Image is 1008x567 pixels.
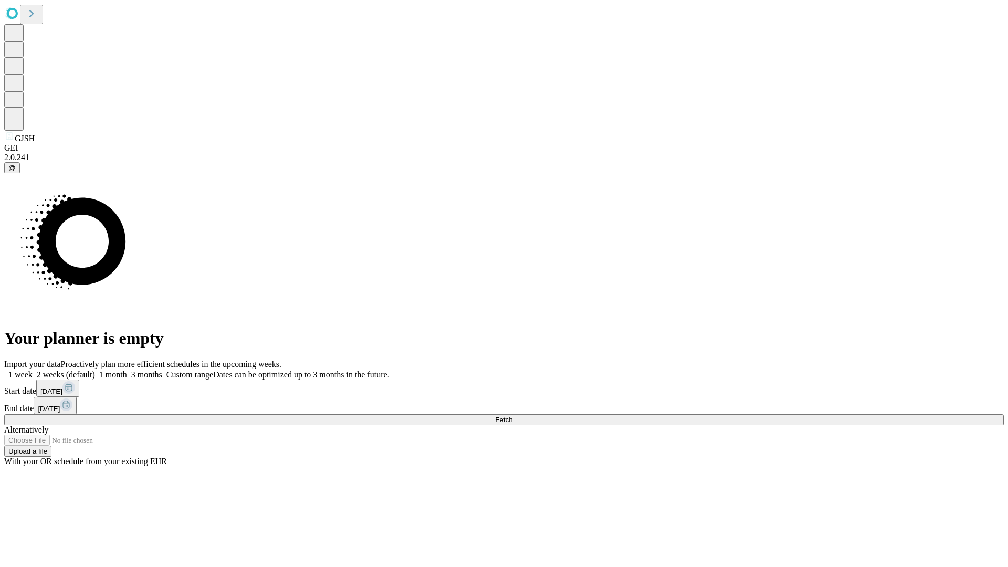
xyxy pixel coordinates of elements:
span: Alternatively [4,425,48,434]
div: GEI [4,143,1004,153]
button: Upload a file [4,446,51,457]
span: 3 months [131,370,162,379]
button: Fetch [4,414,1004,425]
button: @ [4,162,20,173]
button: [DATE] [34,397,77,414]
span: 1 week [8,370,33,379]
span: Import your data [4,360,61,369]
span: With your OR schedule from your existing EHR [4,457,167,466]
span: GJSH [15,134,35,143]
div: Start date [4,380,1004,397]
div: End date [4,397,1004,414]
div: 2.0.241 [4,153,1004,162]
span: [DATE] [38,405,60,413]
span: Dates can be optimized up to 3 months in the future. [213,370,389,379]
span: @ [8,164,16,172]
span: 1 month [99,370,127,379]
span: 2 weeks (default) [37,370,95,379]
span: [DATE] [40,387,62,395]
span: Custom range [166,370,213,379]
button: [DATE] [36,380,79,397]
h1: Your planner is empty [4,329,1004,348]
span: Fetch [495,416,512,424]
span: Proactively plan more efficient schedules in the upcoming weeks. [61,360,281,369]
